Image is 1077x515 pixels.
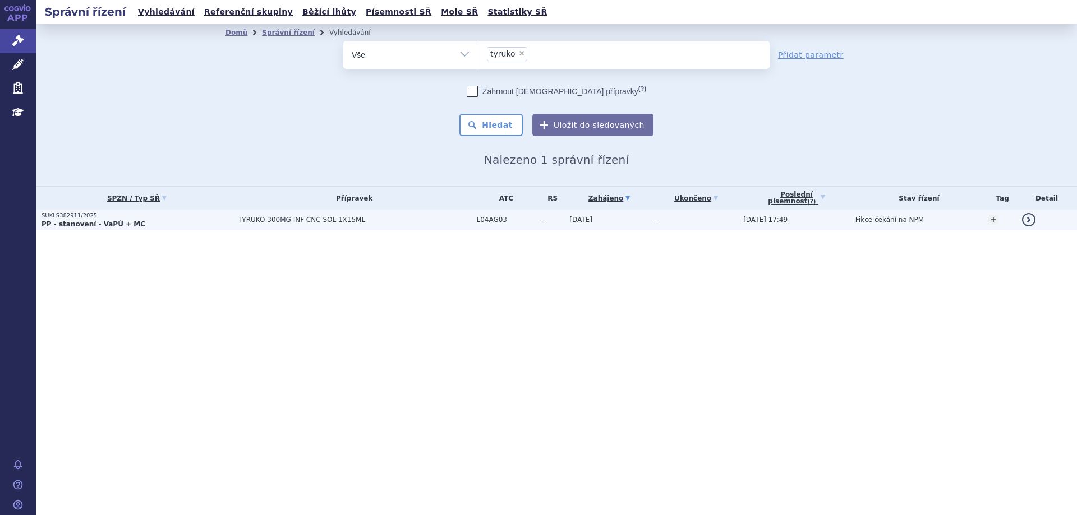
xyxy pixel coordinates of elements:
a: Domů [225,29,247,36]
a: Správní řízení [262,29,315,36]
a: Poslednípísemnost(?) [743,187,850,210]
a: Přidat parametr [778,49,844,61]
a: Referenční skupiny [201,4,296,20]
a: + [988,215,998,225]
abbr: (?) [808,198,816,205]
button: Uložit do sledovaných [532,114,653,136]
span: [DATE] 17:49 [743,216,788,224]
p: SUKLS382911/2025 [42,212,232,220]
abbr: (?) [638,85,646,92]
a: Moje SŘ [438,4,481,20]
span: Fikce čekání na NPM [855,216,924,224]
strong: PP - stanovení - VaPÚ + MC [42,220,145,228]
span: [DATE] [569,216,592,224]
span: - [541,216,564,224]
th: RS [536,187,564,210]
a: Ukončeno [655,191,738,206]
li: Vyhledávání [329,24,385,41]
span: tyruko [490,50,516,58]
th: Stav řízení [850,187,983,210]
a: SPZN / Typ SŘ [42,191,232,206]
span: × [518,50,525,57]
a: Statistiky SŘ [484,4,550,20]
th: Detail [1016,187,1077,210]
a: detail [1022,213,1035,226]
a: Zahájeno [569,191,649,206]
th: ATC [471,187,536,210]
span: TYRUKO 300MG INF CNC SOL 1X15ML [238,216,471,224]
input: tyruko [531,47,537,61]
a: Písemnosti SŘ [362,4,435,20]
span: - [655,216,657,224]
span: L04AG03 [476,216,536,224]
th: Tag [983,187,1016,210]
a: Vyhledávání [135,4,198,20]
span: Nalezeno 1 správní řízení [484,153,629,166]
h2: Správní řízení [36,4,135,20]
a: Běžící lhůty [299,4,360,20]
th: Přípravek [232,187,471,210]
button: Hledat [459,114,523,136]
label: Zahrnout [DEMOGRAPHIC_DATA] přípravky [467,86,646,97]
